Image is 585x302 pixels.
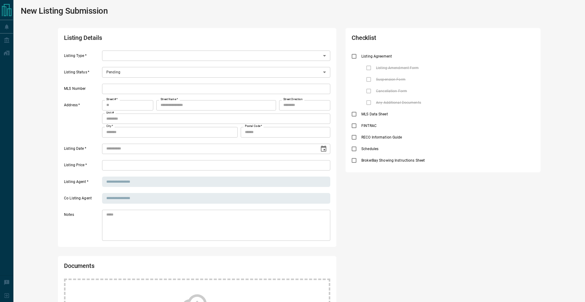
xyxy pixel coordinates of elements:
[64,179,101,187] label: Listing Agent
[64,34,224,44] h2: Listing Details
[106,111,114,115] label: Unit #
[317,143,330,155] button: Choose date
[21,6,108,16] h1: New Listing Submission
[64,53,101,61] label: Listing Type
[360,135,403,140] span: RECO Information Guide
[360,146,380,152] span: Schedules
[360,111,389,117] span: MLS Data Sheet
[374,100,423,105] span: Any Additional Documents
[161,97,178,101] label: Street Name
[106,124,113,128] label: City
[64,70,101,78] label: Listing Status
[64,163,101,170] label: Listing Price
[64,146,101,154] label: Listing Date
[64,262,224,272] h2: Documents
[374,88,409,94] span: Cancellation Form
[106,97,118,101] label: Street #
[283,97,303,101] label: Street Direction
[64,103,101,137] label: Address
[245,124,262,128] label: Postal Code
[352,34,461,44] h2: Checklist
[102,67,330,77] div: Pending
[374,65,420,71] span: Listing Amendment Form
[64,196,101,204] label: Co Listing Agent
[374,77,407,82] span: Suspension Form
[360,123,378,128] span: FINTRAC
[64,212,101,241] label: Notes
[360,54,393,59] span: Listing Agreement
[64,86,101,94] label: MLS Number
[360,158,426,163] span: BrokerBay Showing Instructions Sheet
